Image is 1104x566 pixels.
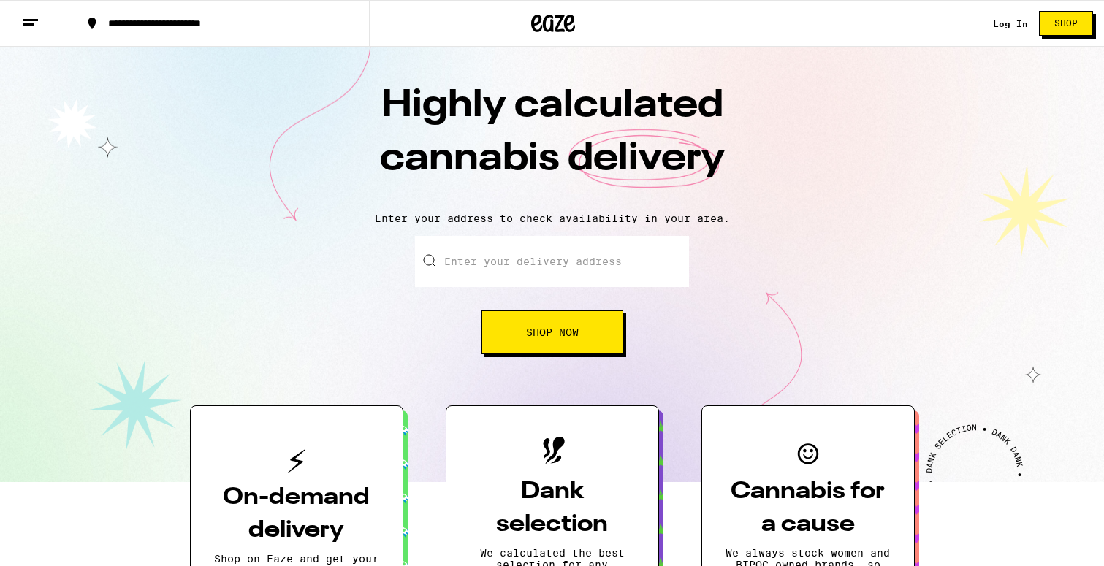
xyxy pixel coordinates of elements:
a: Log In [993,19,1028,28]
h3: Cannabis for a cause [726,475,891,541]
button: Shop [1039,11,1093,36]
input: Enter your delivery address [415,236,689,287]
h3: Dank selection [470,475,635,541]
span: Shop [1054,19,1078,28]
span: Hi. Need any help? [9,10,105,22]
a: Shop [1028,11,1104,36]
h3: On-demand delivery [214,481,379,547]
p: Enter your address to check availability in your area. [15,213,1089,224]
h1: Highly calculated cannabis delivery [297,80,808,201]
span: Shop Now [526,327,579,337]
button: Shop Now [481,310,623,354]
